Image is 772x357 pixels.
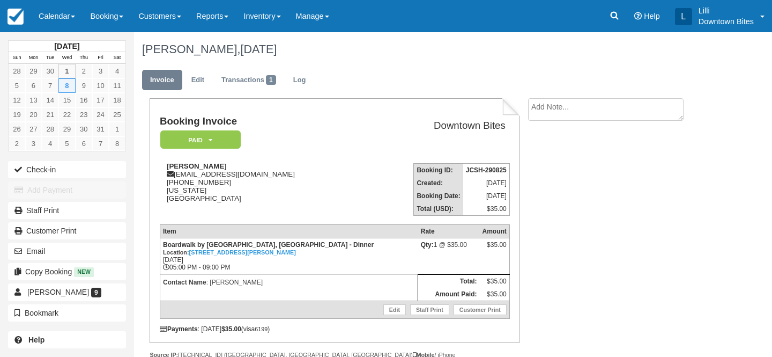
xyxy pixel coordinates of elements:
th: Total: [418,275,480,288]
th: Rate [418,225,480,238]
a: 3 [92,64,109,78]
a: 12 [9,93,25,107]
strong: $35.00 [221,325,241,333]
h1: Booking Invoice [160,116,364,127]
a: Transactions1 [213,70,284,91]
a: [PERSON_NAME] 9 [8,283,126,301]
th: Sat [109,52,125,64]
a: 23 [76,107,92,122]
a: 2 [76,64,92,78]
td: $35.00 [463,202,510,216]
th: Item [160,225,418,238]
th: Mon [25,52,42,64]
td: [DATE] [463,177,510,190]
th: Tue [42,52,58,64]
h1: [PERSON_NAME], [142,43,705,56]
a: 24 [92,107,109,122]
small: Location: [163,249,296,256]
strong: [DATE] [54,42,79,50]
a: Log [285,70,314,91]
th: Booking Date: [414,190,463,202]
strong: Contact Name [163,279,206,286]
a: 4 [42,136,58,151]
td: $35.00 [479,275,509,288]
a: 15 [58,93,75,107]
a: 28 [42,122,58,136]
strong: JCSH-290825 [466,166,507,174]
a: 26 [9,122,25,136]
th: Created: [414,177,463,190]
a: 31 [92,122,109,136]
a: 9 [76,78,92,93]
a: 16 [76,93,92,107]
td: [DATE] [463,190,510,202]
em: Paid [160,130,241,149]
th: Amount [479,225,509,238]
a: 1 [109,122,125,136]
button: Add Payment [8,181,126,199]
a: 5 [9,78,25,93]
a: 28 [9,64,25,78]
span: 1 [266,75,276,85]
p: : [PERSON_NAME] [163,277,415,288]
td: $35.00 [479,288,509,301]
th: Fri [92,52,109,64]
th: Total (USD): [414,202,463,216]
strong: Qty [421,241,434,249]
a: 8 [58,78,75,93]
a: Staff Print [8,202,126,219]
td: [DATE] 05:00 PM - 09:00 PM [160,238,418,274]
strong: Payments [160,325,198,333]
p: Lilli [699,5,754,16]
h2: Downtown Bites [368,120,506,132]
a: 3 [25,136,42,151]
a: 11 [109,78,125,93]
a: 17 [92,93,109,107]
a: Edit [383,304,406,315]
div: L [675,8,692,25]
p: Downtown Bites [699,16,754,27]
span: [PERSON_NAME] [27,288,89,296]
a: [STREET_ADDRESS][PERSON_NAME] [189,249,296,256]
a: Customer Print [8,222,126,239]
b: Help [28,336,44,344]
a: 14 [42,93,58,107]
a: 1 [58,64,75,78]
span: [DATE] [240,42,277,56]
a: 30 [76,122,92,136]
a: 27 [25,122,42,136]
i: Help [634,12,642,20]
th: Wed [58,52,75,64]
a: Edit [183,70,212,91]
a: 7 [42,78,58,93]
a: 6 [25,78,42,93]
th: Sun [9,52,25,64]
th: Booking ID: [414,164,463,177]
a: 20 [25,107,42,122]
a: 18 [109,93,125,107]
small: 6199 [255,326,268,332]
span: 9 [91,288,101,297]
th: Thu [76,52,92,64]
button: Bookmark [8,304,126,322]
a: Customer Print [454,304,507,315]
td: 1 @ $35.00 [418,238,480,274]
a: 19 [9,107,25,122]
a: 29 [58,122,75,136]
button: Copy Booking New [8,263,126,280]
a: 10 [92,78,109,93]
a: 6 [76,136,92,151]
a: 13 [25,93,42,107]
a: Staff Print [410,304,449,315]
a: 22 [58,107,75,122]
th: Amount Paid: [418,288,480,301]
img: checkfront-main-nav-mini-logo.png [8,9,24,25]
a: 29 [25,64,42,78]
div: $35.00 [482,241,506,257]
a: Help [8,331,126,348]
a: 25 [109,107,125,122]
a: 5 [58,136,75,151]
a: 30 [42,64,58,78]
strong: [PERSON_NAME] [167,162,227,170]
a: Invoice [142,70,182,91]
